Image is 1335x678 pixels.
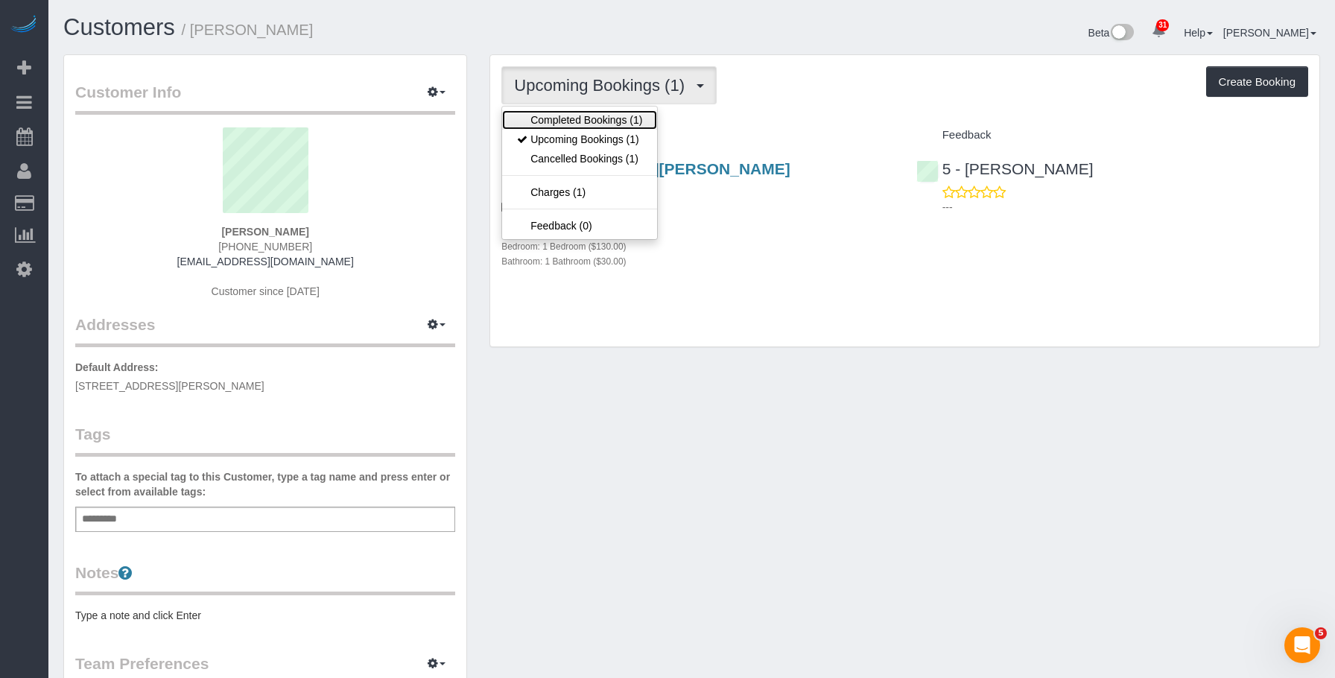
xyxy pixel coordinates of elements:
[1144,15,1173,48] a: 31
[502,183,657,202] a: Charges (1)
[75,423,455,457] legend: Tags
[75,360,159,375] label: Default Address:
[1315,627,1327,639] span: 5
[1223,27,1316,39] a: [PERSON_NAME]
[501,220,893,232] h4: Under 1,000 sq. ft.
[75,380,264,392] span: [STREET_ADDRESS][PERSON_NAME]
[1109,24,1134,43] img: New interface
[221,226,308,238] strong: [PERSON_NAME]
[1088,27,1135,39] a: Beta
[75,608,455,623] pre: Type a note and click Enter
[182,22,314,38] small: / [PERSON_NAME]
[1156,19,1169,31] span: 31
[1184,27,1213,39] a: Help
[75,81,455,115] legend: Customer Info
[916,129,1308,142] h4: Feedback
[514,76,692,95] span: Upcoming Bookings (1)
[502,216,657,235] a: Feedback (0)
[501,129,893,142] h4: Service
[9,15,39,36] img: Automaid Logo
[501,241,626,252] small: Bedroom: 1 Bedroom ($130.00)
[501,256,626,267] small: Bathroom: 1 Bathroom ($30.00)
[501,66,717,104] button: Upcoming Bookings (1)
[75,469,455,499] label: To attach a special tag to this Customer, type a tag name and press enter or select from availabl...
[502,149,657,168] a: Cancelled Bookings (1)
[177,256,354,267] a: [EMAIL_ADDRESS][DOMAIN_NAME]
[218,241,312,253] span: [PHONE_NUMBER]
[916,160,1094,177] a: 5 - [PERSON_NAME]
[1206,66,1308,98] button: Create Booking
[502,110,657,130] a: Completed Bookings (1)
[75,562,455,595] legend: Notes
[502,130,657,149] a: Upcoming Bookings (1)
[1284,627,1320,663] iframe: Intercom live chat
[501,199,893,214] p: One Time
[942,200,1308,215] p: ---
[212,285,320,297] span: Customer since [DATE]
[63,14,175,40] a: Customers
